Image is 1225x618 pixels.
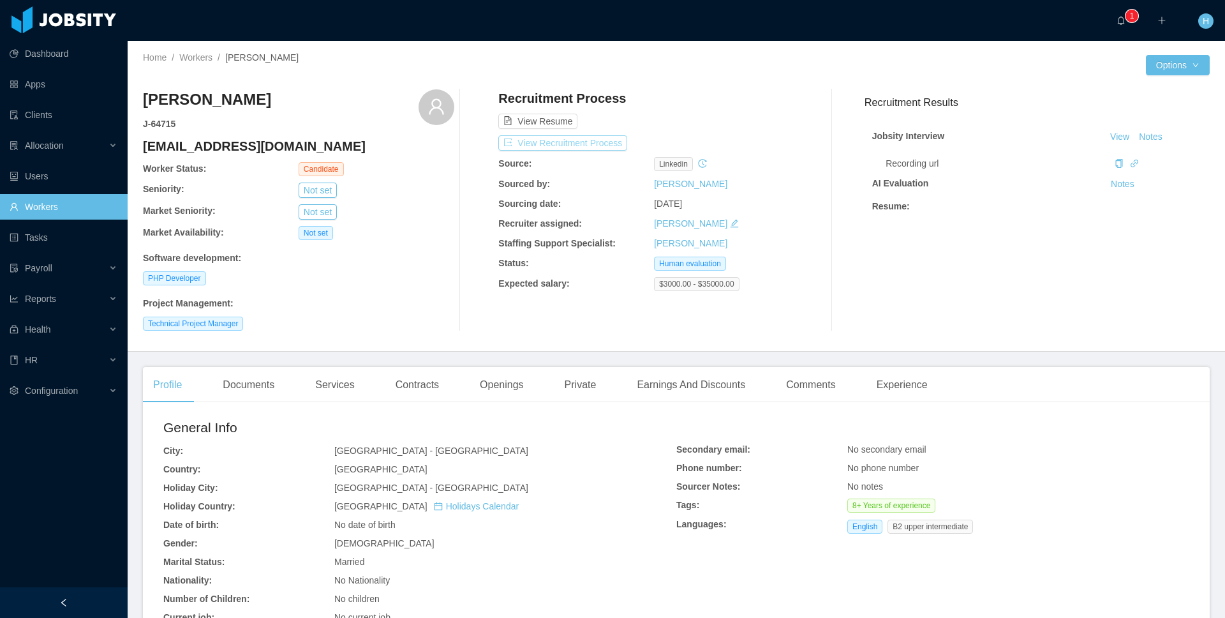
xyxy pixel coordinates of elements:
span: / [218,52,220,63]
i: icon: copy [1115,159,1124,168]
b: Software development : [143,253,241,263]
strong: J- 64715 [143,119,175,129]
span: Configuration [25,386,78,396]
span: HR [25,355,38,365]
span: Technical Project Manager [143,317,243,331]
i: icon: edit [730,219,739,228]
b: Sourcer Notes: [676,481,740,492]
i: icon: user [427,98,445,116]
b: Nationality: [163,575,212,585]
span: Not set [299,226,333,240]
sup: 1 [1125,10,1138,22]
b: Staffing Support Specialist: [498,238,616,248]
span: / [172,52,174,63]
a: icon: userWorkers [10,194,117,220]
div: Documents [212,367,285,403]
div: Private [554,367,607,403]
b: Recruiter assigned: [498,218,582,229]
b: Date of birth: [163,520,219,530]
a: icon: robotUsers [10,163,117,189]
a: [PERSON_NAME] [654,238,727,248]
h3: Recruitment Results [865,94,1210,110]
span: B2 upper intermediate [887,520,973,534]
i: icon: calendar [434,502,443,511]
span: linkedin [654,157,693,171]
span: [GEOGRAPHIC_DATA] - [GEOGRAPHIC_DATA] [334,446,528,456]
span: Allocation [25,140,64,151]
div: Profile [143,367,192,403]
span: PHP Developer [143,271,206,285]
b: Sourcing date: [498,199,561,209]
i: icon: solution [10,141,19,150]
a: icon: profileTasks [10,225,117,250]
b: Gender: [163,538,198,548]
span: Human evaluation [654,257,726,271]
b: Sourced by: [498,179,550,189]
span: English [847,520,882,534]
i: icon: file-protect [10,264,19,273]
span: Married [334,557,364,567]
span: No Nationality [334,575,390,585]
span: $3000.00 - $35000.00 [654,277,739,291]
div: Earnings And Discounts [627,367,755,403]
a: icon: calendarHolidays Calendar [434,501,519,511]
strong: AI Evaluation [872,178,929,188]
strong: Resume : [872,201,910,211]
span: No phone number [847,463,919,473]
span: No date of birth [334,520,396,530]
b: Phone number: [676,463,742,473]
i: icon: bell [1117,16,1125,25]
button: Not set [299,183,337,198]
div: Recording url [886,157,1110,170]
a: icon: exportView Recruitment Process [498,138,627,148]
b: Languages: [676,519,727,529]
a: View [1106,132,1134,142]
span: 8+ Years of experience [847,499,935,513]
span: Payroll [25,263,52,273]
b: Market Availability: [143,227,224,237]
a: Home [143,52,167,63]
b: Worker Status: [143,163,206,174]
button: icon: file-textView Resume [498,114,577,129]
b: Number of Children: [163,594,249,604]
div: Openings [470,367,534,403]
span: H [1203,13,1209,29]
button: Optionsicon: down [1146,55,1210,75]
b: Seniority: [143,184,184,194]
b: Project Management : [143,298,234,308]
i: icon: link [1130,159,1139,168]
a: icon: link [1130,158,1139,169]
b: Market Seniority: [143,206,216,216]
span: [DEMOGRAPHIC_DATA] [334,538,434,548]
b: Tags: [676,500,699,510]
i: icon: line-chart [10,294,19,303]
b: Country: [163,464,200,474]
span: [GEOGRAPHIC_DATA] - [GEOGRAPHIC_DATA] [334,483,528,493]
a: [PERSON_NAME] [654,179,727,189]
div: Experience [866,367,938,403]
span: [GEOGRAPHIC_DATA] [334,464,427,474]
span: No secondary email [847,444,926,455]
b: Marital Status: [163,557,225,567]
i: icon: setting [10,386,19,395]
a: icon: appstoreApps [10,72,117,97]
span: No children [334,594,380,604]
b: Expected salary: [498,278,569,289]
span: Health [25,324,50,335]
span: No notes [847,481,883,492]
p: 1 [1130,10,1134,22]
span: Reports [25,294,56,304]
span: [GEOGRAPHIC_DATA] [334,501,519,511]
span: [PERSON_NAME] [225,52,299,63]
i: icon: book [10,356,19,365]
i: icon: plus [1157,16,1166,25]
b: Holiday City: [163,483,218,493]
h2: General Info [163,418,676,438]
strong: Jobsity Interview [872,131,945,141]
button: Not set [299,204,337,220]
a: icon: pie-chartDashboard [10,41,117,66]
button: Notes [1134,130,1168,145]
i: icon: history [698,159,707,168]
b: Secondary email: [676,444,750,455]
b: Source: [498,158,531,169]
